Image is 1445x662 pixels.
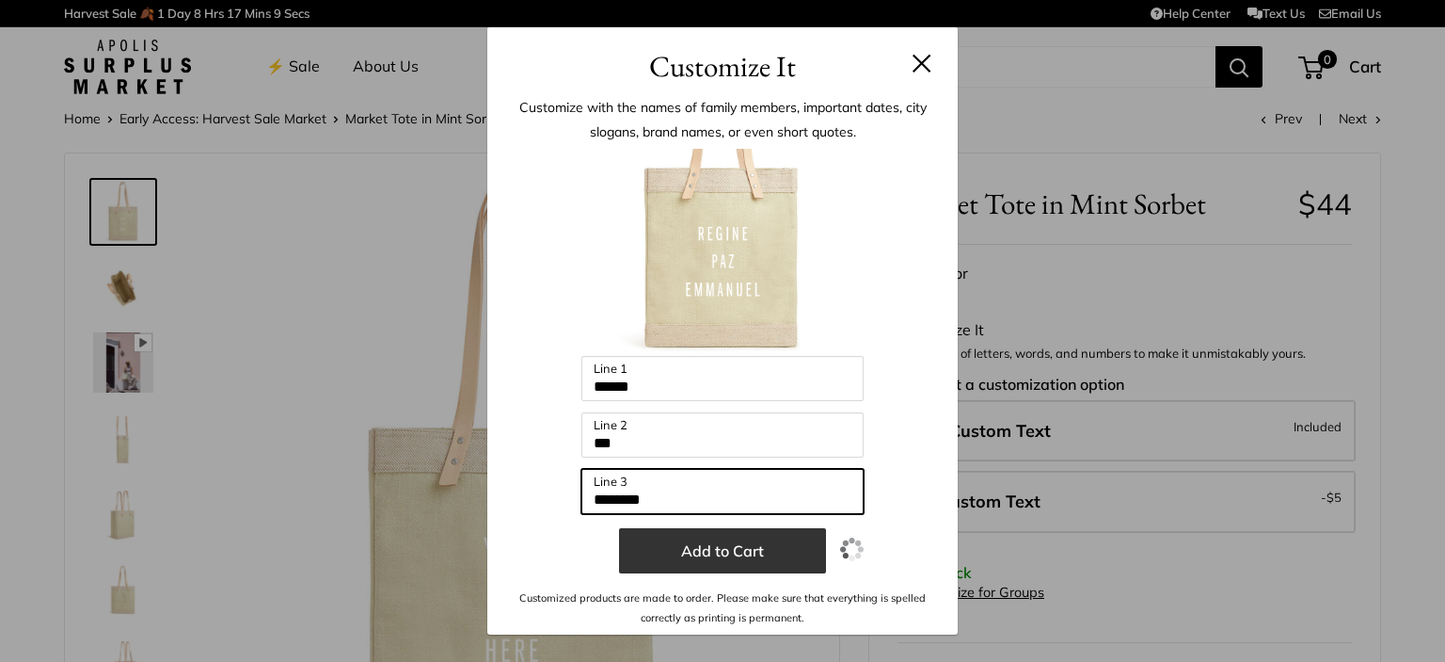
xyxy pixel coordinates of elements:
[619,528,826,573] button: Add to Cart
[840,538,864,561] img: loading.gif
[516,44,929,89] h3: Customize It
[619,149,826,356] img: customizer-prod
[516,589,929,627] p: Customized products are made to order. Please make sure that everything is spelled correctly as p...
[516,95,929,144] p: Customize with the names of family members, important dates, city slogans, brand names, or even s...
